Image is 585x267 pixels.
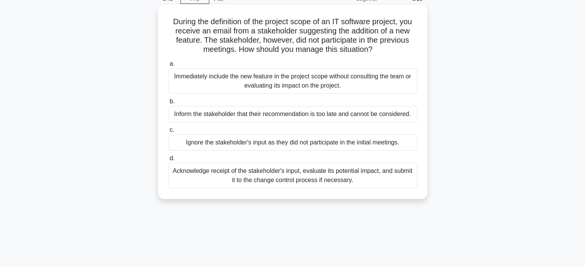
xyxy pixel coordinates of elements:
[170,126,174,133] span: c.
[168,68,417,94] div: Immediately include the new feature in the project scope without consulting the team or evaluatin...
[167,17,418,55] h5: During the definition of the project scope of an IT software project, you receive an email from a...
[168,134,417,151] div: Ignore the stakeholder's input as they did not participate in the initial meetings.
[170,60,175,67] span: a.
[170,98,175,104] span: b.
[170,155,175,161] span: d.
[168,163,417,188] div: Acknowledge receipt of the stakeholder's input, evaluate its potential impact, and submit it to t...
[168,106,417,122] div: Inform the stakeholder that their recommendation is too late and cannot be considered.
